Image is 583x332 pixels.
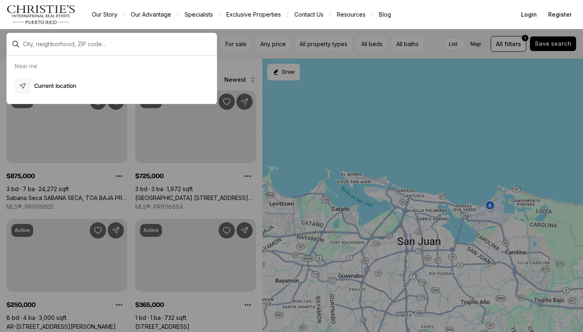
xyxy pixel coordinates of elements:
[521,11,537,18] span: Login
[85,9,124,20] a: Our Story
[516,6,542,23] button: Login
[11,74,212,97] button: Current location
[372,9,398,20] a: Blog
[6,5,76,24] img: logo
[548,11,572,18] span: Register
[34,82,76,90] p: Current location
[288,9,330,20] button: Contact Us
[178,9,219,20] a: Specialists
[15,62,37,69] p: Near me
[543,6,577,23] button: Register
[124,9,178,20] a: Our Advantage
[330,9,372,20] a: Resources
[220,9,287,20] a: Exclusive Properties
